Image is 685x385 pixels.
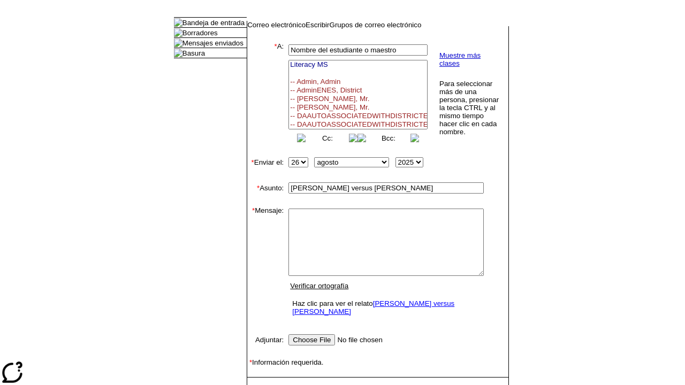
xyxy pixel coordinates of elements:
[292,299,454,315] a: [PERSON_NAME] versus [PERSON_NAME]
[182,29,218,37] a: Borradores
[410,134,419,142] img: button_right.png
[247,321,258,332] img: spacer.gif
[330,21,422,29] a: Grupos de correo electrónico
[290,297,483,318] td: Haz clic para ver el relato
[247,358,508,366] td: Información requerida.
[284,91,286,96] img: spacer.gif
[289,112,427,120] option: -- DAAUTOASSOCIATEDWITHDISTRICTEN, DAAUTOASSOCIATEDWITHDISTRICTEN
[247,180,284,196] td: Asunto:
[247,206,284,321] td: Mensaje:
[174,38,182,47] img: folder_icon.gif
[247,155,284,170] td: Enviar el:
[174,28,182,37] img: folder_icon.gif
[247,21,306,29] a: Correo electrónico
[174,18,182,27] img: folder_icon.gif
[439,51,481,67] a: Muestre más clases
[247,366,258,377] img: spacer.gif
[247,144,258,155] img: spacer.gif
[289,78,427,86] option: -- Admin, Admin
[247,348,258,358] img: spacer.gif
[349,134,357,142] img: button_right.png
[289,86,427,95] option: -- AdminENES, District
[289,103,427,112] option: -- [PERSON_NAME], Mr.
[182,39,243,47] a: Mensajes enviados
[247,42,284,144] td: A:
[439,79,499,136] td: Para seleccionar más de una persona, presionar la tecla CTRL y al mismo tiempo hacer clic en cada...
[247,332,284,348] td: Adjuntar:
[357,134,366,142] img: button_left.png
[306,21,329,29] a: Escribir
[182,19,245,27] a: Bandeja de entrada
[289,60,427,69] option: Literacy MS
[297,134,306,142] img: button_left.png
[289,120,427,129] option: -- DAAUTOASSOCIATEDWITHDISTRICTES, DAAUTOASSOCIATEDWITHDISTRICTES
[182,49,205,57] a: Basura
[174,49,182,57] img: folder_icon.gif
[290,282,348,290] a: Verificar ortografía
[322,134,333,142] a: Cc:
[247,170,258,180] img: spacer.gif
[247,196,258,206] img: spacer.gif
[289,95,427,103] option: -- [PERSON_NAME], Mr.
[382,134,395,142] a: Bcc:
[247,377,248,378] img: spacer.gif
